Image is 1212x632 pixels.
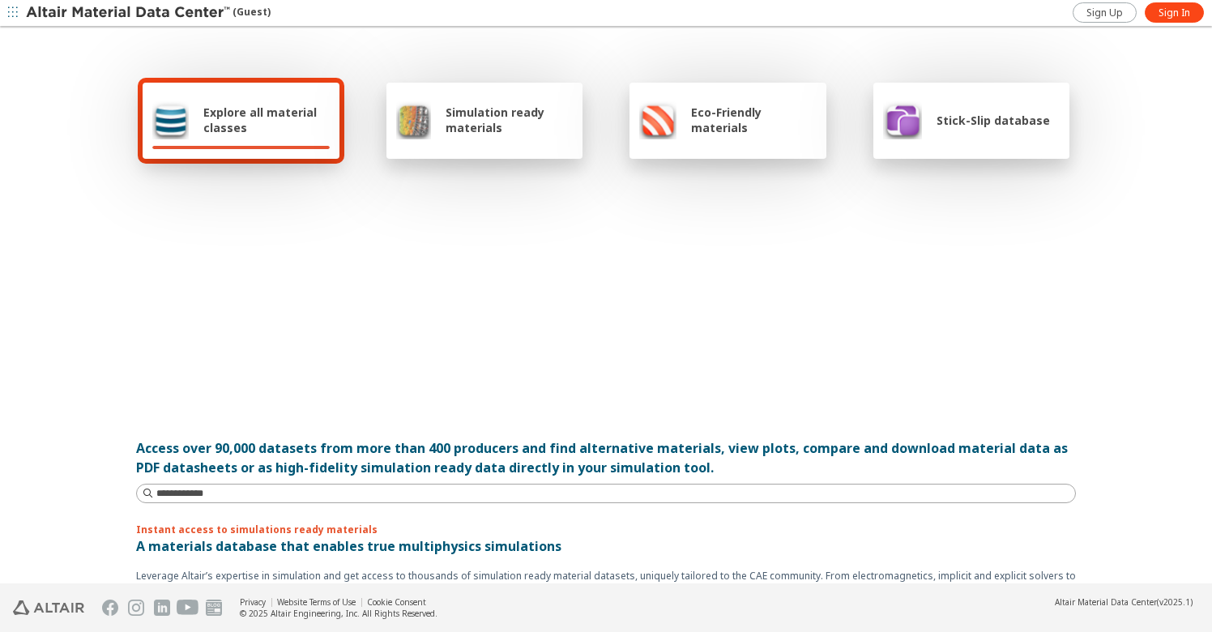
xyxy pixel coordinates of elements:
img: Simulation ready materials [396,100,431,139]
span: Sign In [1159,6,1190,19]
img: Eco-Friendly materials [639,100,676,139]
div: (Guest) [26,5,271,21]
img: Altair Material Data Center [26,5,233,21]
div: (v2025.1) [1055,596,1193,608]
a: Cookie Consent [367,596,426,608]
img: Altair Engineering [13,600,84,615]
span: Explore all material classes [203,105,330,135]
img: Stick-Slip database [883,100,922,139]
span: Stick-Slip database [937,113,1050,128]
a: Privacy [240,596,266,608]
span: Eco-Friendly materials [691,105,816,135]
span: Simulation ready materials [446,105,573,135]
p: Leverage Altair’s expertise in simulation and get access to thousands of simulation ready materia... [136,569,1076,596]
a: Sign In [1145,2,1204,23]
p: A materials database that enables true multiphysics simulations [136,536,1076,556]
span: Sign Up [1086,6,1123,19]
a: Website Terms of Use [277,596,356,608]
div: © 2025 Altair Engineering, Inc. All Rights Reserved. [240,608,437,619]
p: Instant access to simulations ready materials [136,523,1076,536]
img: Explore all material classes [152,100,189,139]
div: Access over 90,000 datasets from more than 400 producers and find alternative materials, view plo... [136,438,1076,477]
a: Sign Up [1073,2,1137,23]
span: Altair Material Data Center [1055,596,1157,608]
